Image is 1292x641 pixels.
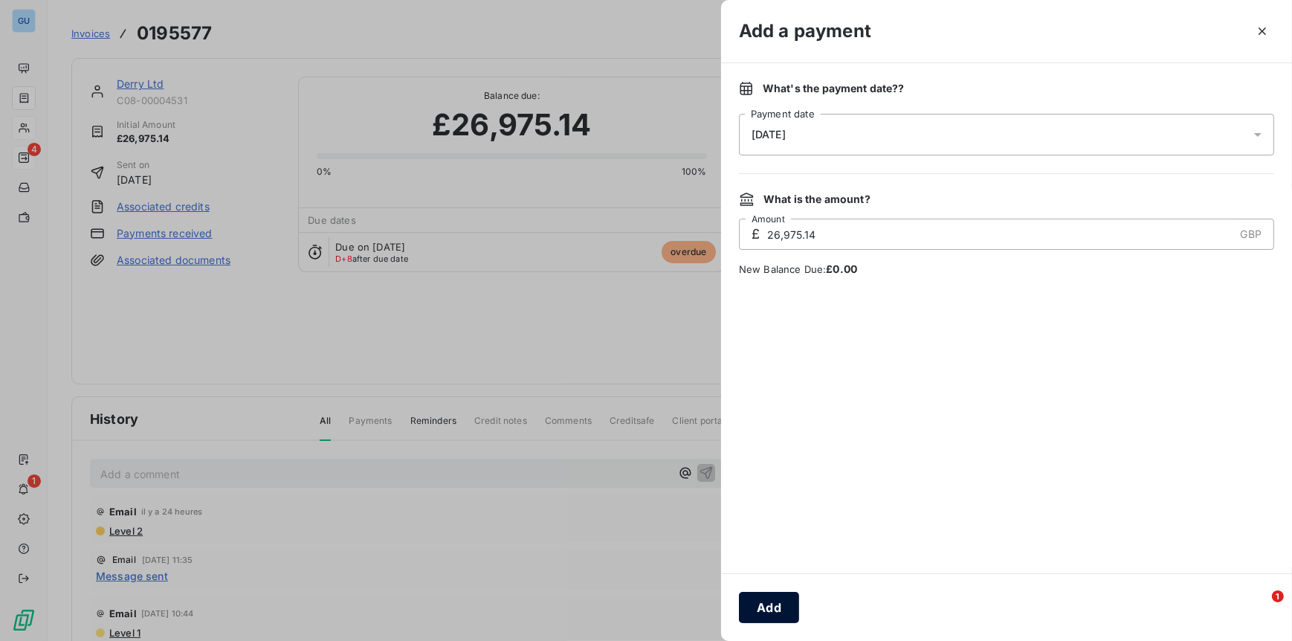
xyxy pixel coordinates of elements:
h3: Add a payment [739,18,871,45]
span: What is the amount? [763,192,871,207]
span: [DATE] [752,129,786,141]
span: £0.00 [826,262,857,275]
span: What's the payment date? ? [763,81,905,96]
iframe: Intercom live chat [1241,590,1277,626]
span: 1 [1272,590,1284,602]
span: New Balance Due: [739,262,1274,277]
button: Add [739,592,799,623]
